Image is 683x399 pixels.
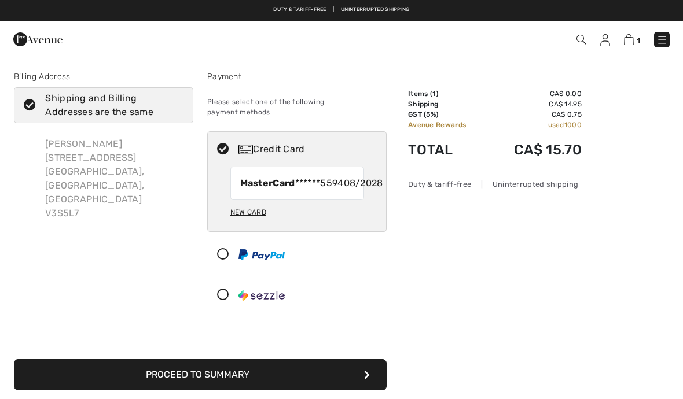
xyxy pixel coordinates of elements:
[489,99,582,109] td: CA$ 14.95
[344,176,383,190] span: 08/2028
[238,290,285,301] img: Sezzle
[408,130,489,169] td: Total
[637,36,640,45] span: 1
[238,145,253,154] img: Credit Card
[238,249,285,260] img: PayPal
[240,178,295,189] strong: MasterCard
[238,142,379,156] div: Credit Card
[13,33,63,44] a: 1ère Avenue
[408,120,489,130] td: Avenue Rewards
[45,91,176,119] div: Shipping and Billing Addresses are the same
[564,121,582,129] span: 1000
[624,34,634,45] img: Shopping Bag
[230,202,266,222] div: New Card
[14,71,193,83] div: Billing Address
[13,28,63,51] img: 1ère Avenue
[489,88,582,99] td: CA$ 0.00
[408,109,489,120] td: GST (5%)
[408,179,582,190] div: Duty & tariff-free | Uninterrupted shipping
[408,88,489,99] td: Items ( )
[432,90,436,98] span: 1
[408,99,489,109] td: Shipping
[600,34,610,46] img: My Info
[489,109,582,120] td: CA$ 0.75
[36,128,193,230] div: [PERSON_NAME] [STREET_ADDRESS] [GEOGRAPHIC_DATA], [GEOGRAPHIC_DATA], [GEOGRAPHIC_DATA] V3S5L7
[576,35,586,45] img: Search
[14,359,387,390] button: Proceed to Summary
[656,34,668,46] img: Menu
[489,130,582,169] td: CA$ 15.70
[207,87,387,127] div: Please select one of the following payment methods
[624,32,640,46] a: 1
[489,120,582,130] td: used
[207,71,387,83] div: Payment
